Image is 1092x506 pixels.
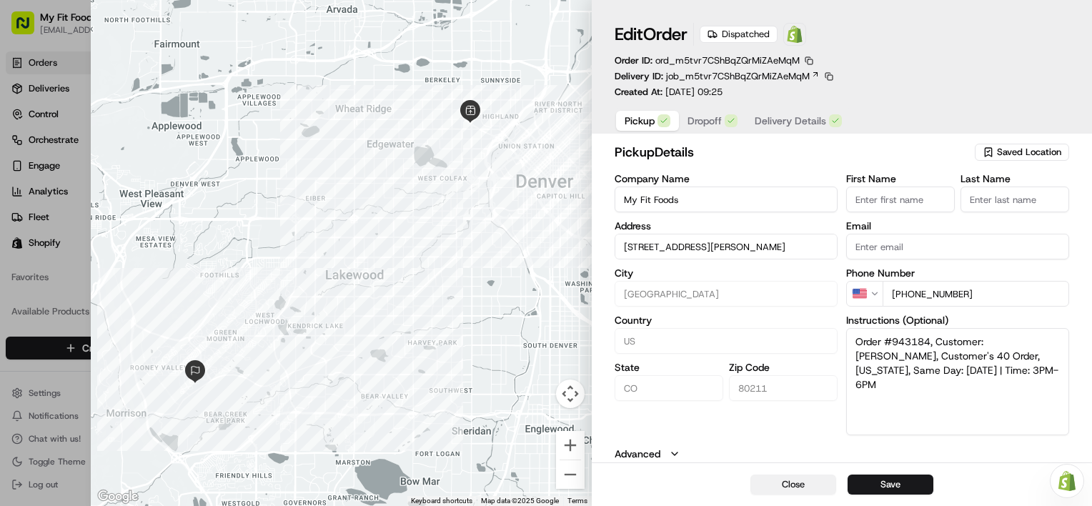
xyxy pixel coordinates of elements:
[975,142,1069,162] button: Saved Location
[615,362,723,372] label: State
[700,26,778,43] div: Dispatched
[556,379,585,408] button: Map camera controls
[14,14,43,43] img: Nash
[556,431,585,460] button: Zoom in
[101,242,173,253] a: Powered byPylon
[115,202,235,227] a: 💻API Documentation
[961,174,1069,184] label: Last Name
[643,23,688,46] span: Order
[750,475,836,495] button: Close
[481,497,559,505] span: Map data ©2025 Google
[615,315,838,325] label: Country
[848,475,933,495] button: Save
[14,57,260,80] p: Welcome 👋
[615,447,660,461] label: Advanced
[615,234,838,259] input: 3024 N Speer Blvd, Denver, CO 80211, USA
[665,86,723,98] span: [DATE] 09:25
[846,234,1069,259] input: Enter email
[846,187,955,212] input: Enter first name
[846,221,1069,231] label: Email
[883,281,1069,307] input: Enter phone number
[121,209,132,220] div: 💻
[729,362,838,372] label: Zip Code
[786,26,803,43] img: Shopify
[615,70,835,83] div: Delivery ID:
[846,315,1069,325] label: Instructions (Optional)
[729,375,838,401] input: Enter zip code
[615,281,838,307] input: Enter city
[94,487,142,506] a: Open this area in Google Maps (opens a new window)
[29,207,109,222] span: Knowledge Base
[37,92,257,107] input: Got a question? Start typing here...
[688,114,722,128] span: Dropoff
[666,70,810,83] span: job_m5tvr7CShBqZQrMiZAeMqM
[243,141,260,158] button: Start new chat
[9,202,115,227] a: 📗Knowledge Base
[14,137,40,162] img: 1736555255976-a54dd68f-1ca7-489b-9aae-adbdc363a1c4
[615,142,972,162] h2: pickup Details
[846,174,955,184] label: First Name
[755,114,826,128] span: Delivery Details
[961,187,1069,212] input: Enter last name
[615,54,800,67] p: Order ID:
[783,23,806,46] a: Shopify
[411,496,472,506] button: Keyboard shortcuts
[655,54,800,66] span: ord_m5tvr7CShBqZQrMiZAeMqM
[615,447,1069,461] button: Advanced
[135,207,229,222] span: API Documentation
[615,221,838,231] label: Address
[615,23,688,46] h1: Edit
[615,328,838,354] input: Enter country
[615,187,838,212] input: Enter company name
[997,146,1061,159] span: Saved Location
[94,487,142,506] img: Google
[14,209,26,220] div: 📗
[567,497,587,505] a: Terms (opens in new tab)
[846,328,1069,435] textarea: Order #943184, Customer: [PERSON_NAME], Customer's 40 Order, [US_STATE], Same Day: [DATE] | Time:...
[49,151,181,162] div: We're available if you need us!
[49,137,234,151] div: Start new chat
[615,86,723,99] p: Created At:
[142,242,173,253] span: Pylon
[625,114,655,128] span: Pickup
[846,268,1069,278] label: Phone Number
[556,460,585,489] button: Zoom out
[666,70,820,83] a: job_m5tvr7CShBqZQrMiZAeMqM
[615,375,723,401] input: Enter state
[615,268,838,278] label: City
[615,174,838,184] label: Company Name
